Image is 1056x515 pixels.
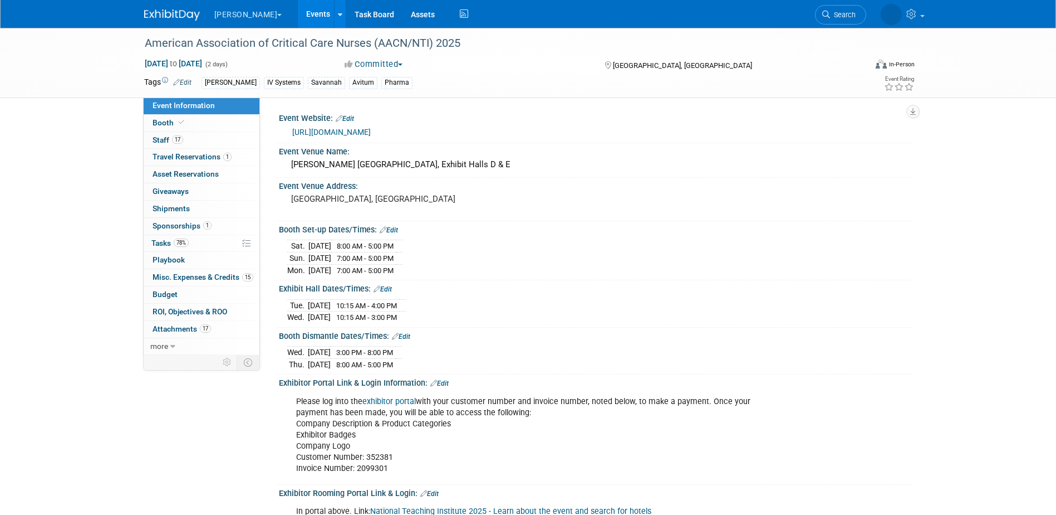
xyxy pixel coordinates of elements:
[144,132,259,149] a: Staff17
[279,221,912,236] div: Booth Set-up Dates/Times:
[144,304,259,320] a: ROI, Objectives & ROO
[279,110,912,124] div: Event Website:
[144,286,259,303] a: Budget
[153,135,183,144] span: Staff
[292,128,371,137] a: [URL][DOMAIN_NAME]
[287,156,904,173] div: [PERSON_NAME] [GEOGRAPHIC_DATA], Exhibit Halls D & E
[153,324,211,333] span: Attachments
[172,135,183,144] span: 17
[308,299,331,312] td: [DATE]
[218,355,237,370] td: Personalize Event Tab Strip
[153,255,185,264] span: Playbook
[153,307,227,316] span: ROI, Objectives & ROO
[291,194,531,204] pre: [GEOGRAPHIC_DATA], [GEOGRAPHIC_DATA]
[223,153,232,161] span: 1
[144,115,259,132] a: Booth
[374,285,392,293] a: Edit
[150,342,168,351] span: more
[173,79,191,86] a: Edit
[153,204,190,213] span: Shipments
[144,183,259,200] a: Giveaways
[341,59,407,70] button: Committed
[392,333,410,341] a: Edit
[153,118,186,127] span: Booth
[237,355,259,370] td: Toggle Event Tabs
[279,143,912,157] div: Event Venue Name:
[287,299,308,312] td: Tue.
[153,273,253,281] span: Misc. Expenses & Credits
[144,76,191,89] td: Tags
[144,321,259,338] a: Attachments17
[144,338,259,355] a: more
[336,115,354,123] a: Edit
[144,269,259,286] a: Misc. Expenses & Credits15
[144,252,259,269] a: Playbook
[613,61,752,70] span: [GEOGRAPHIC_DATA], [GEOGRAPHIC_DATA]
[200,324,211,333] span: 17
[308,347,331,359] td: [DATE]
[830,11,856,19] span: Search
[308,358,331,370] td: [DATE]
[287,240,308,252] td: Sat.
[288,391,790,480] div: Please log into the with your customer number and invoice number, noted below, to make a payment....
[420,490,439,498] a: Edit
[349,77,377,89] div: Avitum
[279,328,912,342] div: Booth Dismantle Dates/Times:
[308,77,345,89] div: Savannah
[876,60,887,69] img: Format-Inperson.png
[144,166,259,183] a: Asset Reservations
[287,347,308,359] td: Wed.
[144,201,259,217] a: Shipments
[153,290,178,299] span: Budget
[308,312,331,323] td: [DATE]
[287,264,308,276] td: Mon.
[153,152,232,161] span: Travel Reservations
[308,264,331,276] td: [DATE]
[381,77,412,89] div: Pharma
[144,218,259,235] a: Sponsorships1
[430,380,449,387] a: Edit
[308,240,331,252] td: [DATE]
[153,101,215,110] span: Event Information
[279,375,912,389] div: Exhibitor Portal Link & Login Information:
[204,61,228,68] span: (2 days)
[287,358,308,370] td: Thu.
[888,60,915,69] div: In-Person
[279,178,912,192] div: Event Venue Address:
[144,235,259,252] a: Tasks78%
[336,348,393,357] span: 3:00 PM - 8:00 PM
[336,361,393,369] span: 8:00 AM - 5:00 PM
[179,119,184,125] i: Booth reservation complete
[264,77,304,89] div: IV Systems
[279,280,912,295] div: Exhibit Hall Dates/Times:
[144,98,259,114] a: Event Information
[141,33,849,54] div: American Association of Critical Care Nurses (AACN/NTI) 2025
[144,59,203,69] span: [DATE] [DATE]
[242,273,253,281] span: 15
[337,266,394,275] span: 7:00 AM - 5:00 PM
[881,4,902,25] img: Savannah Jones
[815,5,866,25] a: Search
[144,149,259,166] a: Travel Reservations1
[153,221,212,230] span: Sponsorships
[380,226,398,234] a: Edit
[203,221,212,230] span: 1
[202,77,260,89] div: [PERSON_NAME]
[800,58,915,75] div: Event Format
[153,187,189,196] span: Giveaways
[144,9,200,21] img: ExhibitDay
[337,254,394,263] span: 7:00 AM - 5:00 PM
[151,239,189,247] span: Tasks
[336,313,397,322] span: 10:15 AM - 3:00 PM
[168,59,179,68] span: to
[174,239,189,247] span: 78%
[279,485,912,499] div: Exhibitor Rooming Portal Link & Login:
[287,312,308,323] td: Wed.
[336,302,397,310] span: 10:15 AM - 4:00 PM
[362,397,416,406] a: exhibitor portal
[153,169,219,178] span: Asset Reservations
[337,242,394,250] span: 8:00 AM - 5:00 PM
[287,252,308,265] td: Sun.
[308,252,331,265] td: [DATE]
[884,76,914,82] div: Event Rating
